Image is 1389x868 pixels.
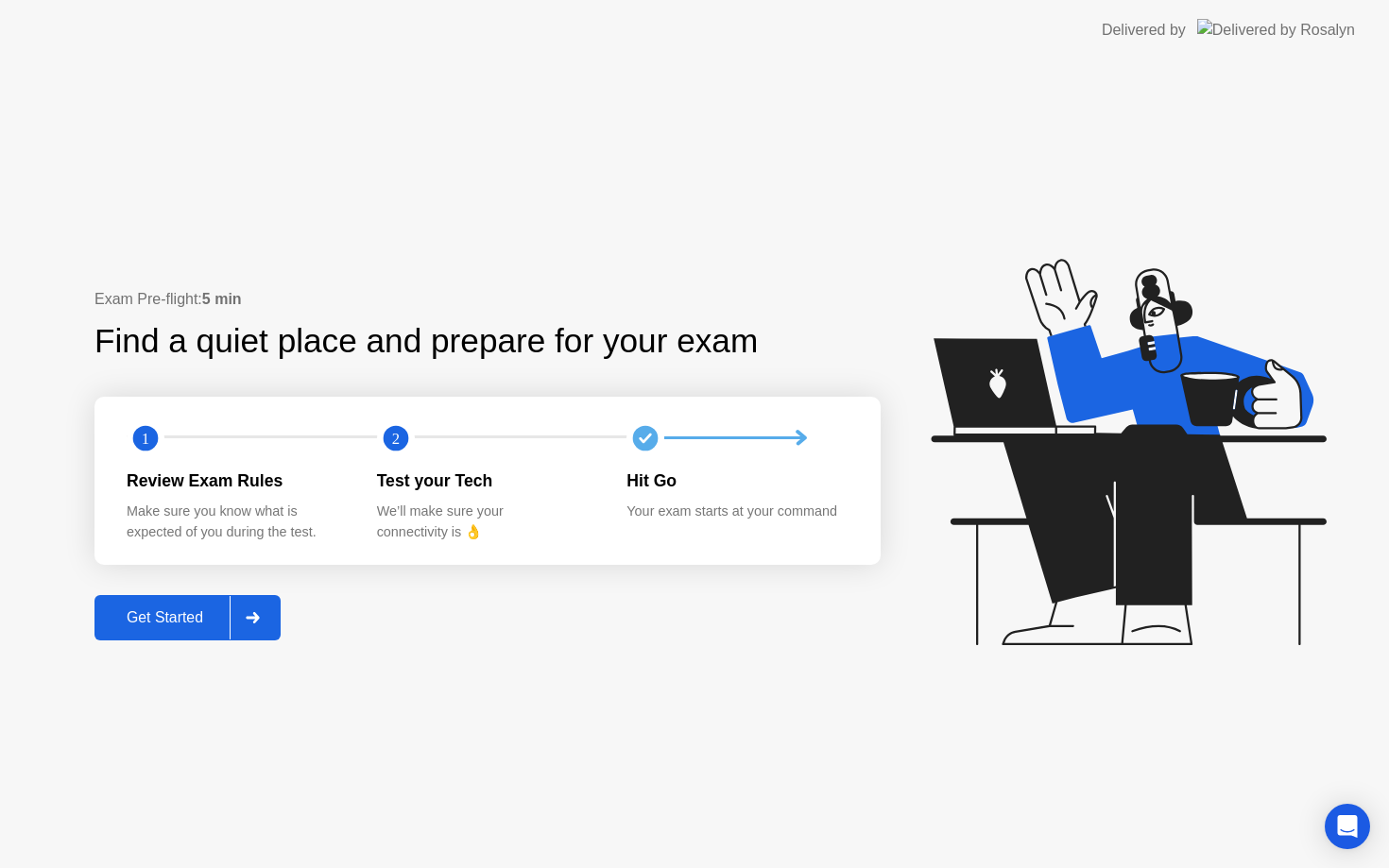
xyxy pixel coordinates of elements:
[626,502,847,522] div: Your exam starts at your command
[392,429,400,447] text: 2
[202,291,242,307] b: 5 min
[377,502,597,542] div: We’ll make sure your connectivity is 👌
[142,429,149,447] text: 1
[94,595,281,640] button: Get Started
[127,468,347,493] div: Review Exam Rules
[94,316,761,366] div: Find a quiet place and prepare for your exam
[626,468,847,493] div: Hit Go
[1102,19,1186,42] div: Delivered by
[377,468,597,493] div: Test your Tech
[127,502,347,542] div: Make sure you know what is expected of you during the test.
[1325,804,1370,849] div: Open Intercom Messenger
[100,609,230,626] div: Get Started
[94,288,881,311] div: Exam Pre-flight:
[1197,19,1355,41] img: Delivered by Rosalyn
